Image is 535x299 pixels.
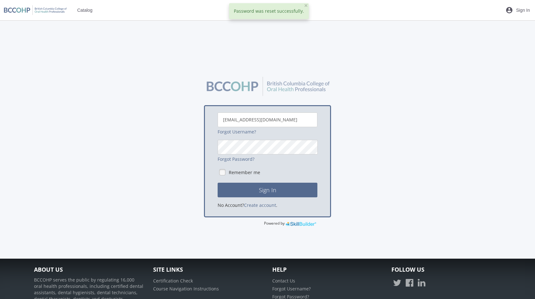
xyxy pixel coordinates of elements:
a: Forgot Password? [218,156,254,162]
label: Remember me [229,169,260,176]
img: SkillBuilder [286,221,317,227]
h4: About Us [34,267,144,273]
h4: Follow Us [391,267,501,273]
a: Create account [244,202,276,208]
mat-icon: account_circle [505,6,513,14]
span: Sign In [516,4,530,16]
a: Forgot Username? [218,129,256,135]
a: Contact Us [272,278,295,284]
a: Course Navigation Instructions [153,286,219,292]
span: No Account? . [218,202,277,208]
input: Username [218,112,317,127]
a: Forgot Username? [272,286,311,292]
h4: Site Links [153,267,263,273]
h4: Help [272,267,382,273]
span: Password was reset successfully. [234,8,304,14]
button: Sign In [218,183,317,197]
a: Certification Check [153,278,193,284]
span: Powered by [264,221,285,226]
span: Catalog [77,4,92,16]
span: × [304,1,308,10]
